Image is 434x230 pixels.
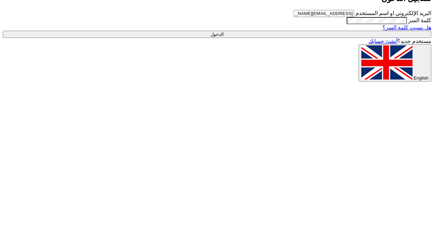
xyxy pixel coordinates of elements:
img: en-US.png [361,45,413,80]
input: أدخل بريد العمل الإلكتروني او اسم المستخدم الخاص بك ... [294,10,354,17]
span: English [414,75,429,81]
a: هل نسيت كلمة السر؟ [382,25,431,30]
label: كلمة السر [408,17,431,23]
input: الدخول [3,31,431,38]
button: English [359,44,431,82]
div: مستخدم جديد؟ [3,38,431,44]
label: البريد الإلكتروني او اسم المستخدم [356,10,431,16]
a: أنشئ حسابك [368,38,397,44]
